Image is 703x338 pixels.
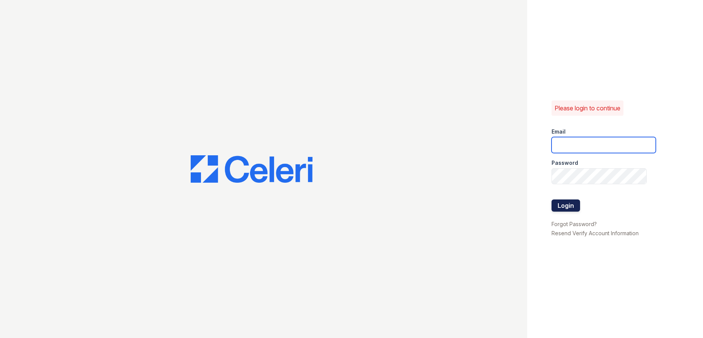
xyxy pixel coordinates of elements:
a: Resend Verify Account Information [552,230,639,236]
button: Login [552,199,580,212]
a: Forgot Password? [552,221,597,227]
label: Email [552,128,566,136]
img: CE_Logo_Blue-a8612792a0a2168367f1c8372b55b34899dd931a85d93a1a3d3e32e68fde9ad4.png [191,155,312,183]
label: Password [552,159,578,167]
p: Please login to continue [555,104,620,113]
